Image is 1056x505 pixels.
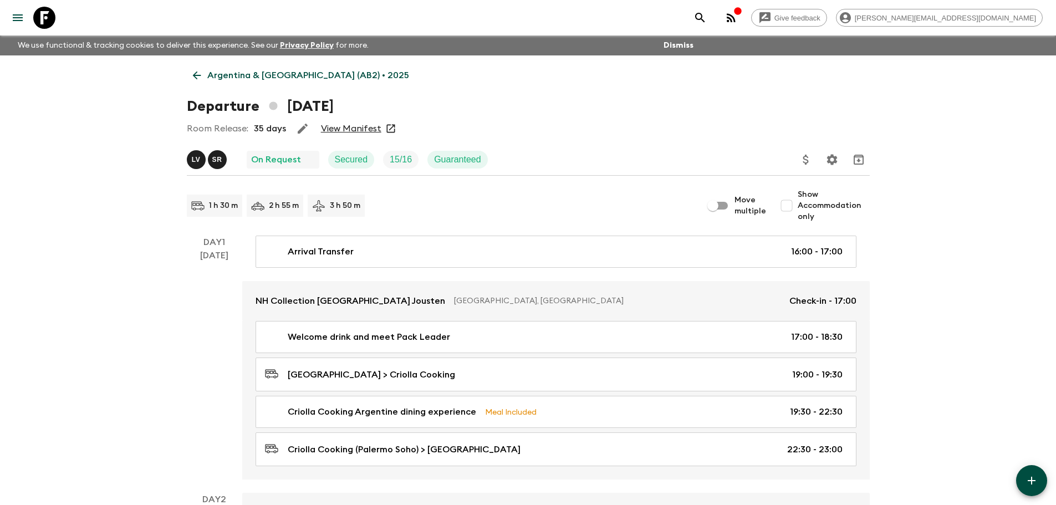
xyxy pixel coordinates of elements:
[187,122,248,135] p: Room Release:
[335,153,368,166] p: Secured
[256,432,856,466] a: Criolla Cooking (Palermo Soho) > [GEOGRAPHIC_DATA]22:30 - 23:00
[661,38,696,53] button: Dismiss
[192,155,201,164] p: L V
[187,64,415,86] a: Argentina & [GEOGRAPHIC_DATA] (AB2) • 2025
[13,35,373,55] p: We use functional & tracking cookies to deliver this experience. See our for more.
[256,294,445,308] p: NH Collection [GEOGRAPHIC_DATA] Jousten
[251,153,301,166] p: On Request
[321,123,381,134] a: View Manifest
[288,368,455,381] p: [GEOGRAPHIC_DATA] > Criolla Cooking
[256,358,856,391] a: [GEOGRAPHIC_DATA] > Criolla Cooking19:00 - 19:30
[383,151,419,169] div: Trip Fill
[787,443,843,456] p: 22:30 - 23:00
[821,149,843,171] button: Settings
[288,245,354,258] p: Arrival Transfer
[209,200,238,211] p: 1 h 30 m
[689,7,711,29] button: search adventures
[269,200,299,211] p: 2 h 55 m
[848,149,870,171] button: Archive (Completed, Cancelled or Unsynced Departures only)
[256,396,856,428] a: Criolla Cooking Argentine dining experienceMeal Included19:30 - 22:30
[789,294,856,308] p: Check-in - 17:00
[798,189,870,222] span: Show Accommodation only
[751,9,827,27] a: Give feedback
[849,14,1042,22] span: [PERSON_NAME][EMAIL_ADDRESS][DOMAIN_NAME]
[792,368,843,381] p: 19:00 - 19:30
[187,95,334,118] h1: Departure [DATE]
[280,42,334,49] a: Privacy Policy
[256,321,856,353] a: Welcome drink and meet Pack Leader17:00 - 18:30
[288,443,521,456] p: Criolla Cooking (Palermo Soho) > [GEOGRAPHIC_DATA]
[734,195,767,217] span: Move multiple
[288,330,450,344] p: Welcome drink and meet Pack Leader
[485,406,537,418] p: Meal Included
[254,122,286,135] p: 35 days
[791,330,843,344] p: 17:00 - 18:30
[187,150,229,169] button: LVSR
[836,9,1043,27] div: [PERSON_NAME][EMAIL_ADDRESS][DOMAIN_NAME]
[434,153,481,166] p: Guaranteed
[330,200,360,211] p: 3 h 50 m
[288,405,476,419] p: Criolla Cooking Argentine dining experience
[207,69,409,82] p: Argentina & [GEOGRAPHIC_DATA] (AB2) • 2025
[212,155,222,164] p: S R
[390,153,412,166] p: 15 / 16
[242,281,870,321] a: NH Collection [GEOGRAPHIC_DATA] Jousten[GEOGRAPHIC_DATA], [GEOGRAPHIC_DATA]Check-in - 17:00
[790,405,843,419] p: 19:30 - 22:30
[795,149,817,171] button: Update Price, Early Bird Discount and Costs
[791,245,843,258] p: 16:00 - 17:00
[200,249,228,480] div: [DATE]
[768,14,827,22] span: Give feedback
[7,7,29,29] button: menu
[454,295,780,307] p: [GEOGRAPHIC_DATA], [GEOGRAPHIC_DATA]
[256,236,856,268] a: Arrival Transfer16:00 - 17:00
[187,154,229,162] span: Lucas Valentim, Sol Rodriguez
[187,236,242,249] p: Day 1
[328,151,375,169] div: Secured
